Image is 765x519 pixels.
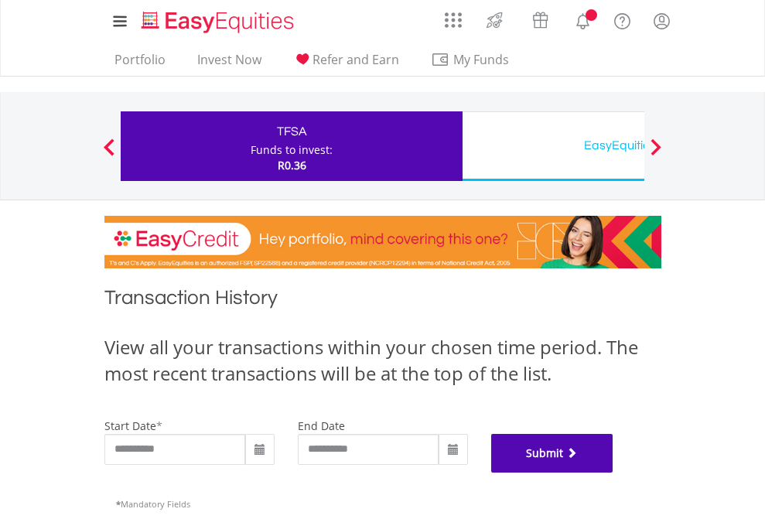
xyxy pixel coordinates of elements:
[108,52,172,76] a: Portfolio
[431,50,532,70] span: My Funds
[482,8,507,32] img: thrive-v2.svg
[251,142,333,158] div: Funds to invest:
[445,12,462,29] img: grid-menu-icon.svg
[191,52,268,76] a: Invest Now
[528,8,553,32] img: vouchers-v2.svg
[640,146,671,162] button: Next
[94,146,125,162] button: Previous
[138,9,300,35] img: EasyEquities_Logo.png
[312,51,399,68] span: Refer and Earn
[603,4,642,35] a: FAQ's and Support
[104,334,661,388] div: View all your transactions within your chosen time period. The most recent transactions will be a...
[491,434,613,473] button: Submit
[135,4,300,35] a: Home page
[298,418,345,433] label: end date
[435,4,472,29] a: AppsGrid
[278,158,306,172] span: R0.36
[642,4,681,38] a: My Profile
[116,498,190,510] span: Mandatory Fields
[517,4,563,32] a: Vouchers
[130,121,453,142] div: TFSA
[104,216,661,268] img: EasyCredit Promotion Banner
[104,284,661,319] h1: Transaction History
[104,418,156,433] label: start date
[287,52,405,76] a: Refer and Earn
[563,4,603,35] a: Notifications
